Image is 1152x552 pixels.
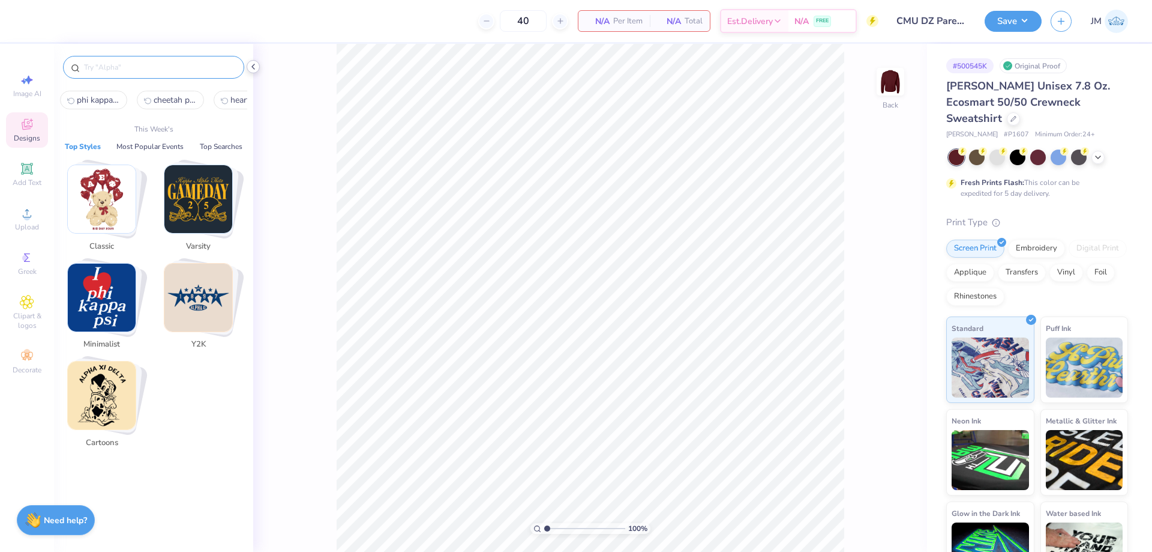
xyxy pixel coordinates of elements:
button: heart pendant2 [214,91,281,109]
img: Neon Ink [952,430,1029,490]
span: [PERSON_NAME] Unisex 7.8 Oz. Ecosmart 50/50 Crewneck Sweatshirt [946,79,1110,126]
span: Greek [18,267,37,276]
span: Image AI [13,89,41,99]
span: phi kappa psi minimalist [77,94,120,106]
span: Neon Ink [952,414,981,427]
span: [PERSON_NAME] [946,130,998,140]
span: Add Text [13,178,41,187]
span: Clipart & logos [6,311,48,330]
span: Est. Delivery [727,15,773,28]
div: # 500545K [946,58,994,73]
span: Decorate [13,365,41,375]
span: JM [1091,14,1102,28]
span: N/A [794,15,809,28]
span: Glow in the Dark Ink [952,507,1020,520]
div: Screen Print [946,240,1004,258]
span: Metallic & Glitter Ink [1046,414,1117,427]
div: Applique [946,264,994,282]
span: # P1607 [1004,130,1029,140]
div: Transfers [998,264,1046,282]
span: Y2K [179,339,218,351]
span: Puff Ink [1046,322,1071,335]
img: Classic [68,165,136,233]
img: Y2K [164,264,232,332]
button: cheetah pattern1 [137,91,204,109]
strong: Fresh Prints Flash: [961,178,1024,187]
img: Cartoons [68,362,136,429]
button: Top Searches [196,141,246,153]
span: Per Item [613,15,643,28]
a: JM [1091,10,1128,33]
span: Water based Ink [1046,507,1101,520]
img: Minimalist [68,264,136,332]
img: Varsity [164,165,232,233]
span: cheetah pattern [154,94,197,106]
div: Vinyl [1049,264,1083,282]
button: Stack Card Button Y2K [157,263,247,356]
span: Minimalist [82,339,121,351]
img: Standard [952,338,1029,398]
div: Digital Print [1069,240,1127,258]
div: Rhinestones [946,288,1004,306]
img: Back [878,70,902,94]
input: Try "Alpha" [83,61,236,73]
span: Classic [82,241,121,253]
span: Minimum Order: 24 + [1035,130,1095,140]
div: This color can be expedited for 5 day delivery. [961,177,1108,199]
span: Upload [15,222,39,232]
button: Top Styles [61,141,104,153]
span: Varsity [179,241,218,253]
span: N/A [586,15,610,28]
div: Back [883,100,898,111]
button: Stack Card Button Cartoons [60,361,151,453]
span: Total [685,15,703,28]
button: Stack Card Button Minimalist [60,263,151,356]
div: Embroidery [1008,240,1065,258]
span: Designs [14,133,40,143]
div: Foil [1087,264,1115,282]
img: Metallic & Glitter Ink [1046,430,1123,490]
p: This Week's [134,124,173,135]
input: Untitled Design [887,9,976,33]
span: Standard [952,322,983,335]
strong: Need help? [44,515,87,526]
span: N/A [657,15,681,28]
button: Stack Card Button Classic [60,165,151,257]
button: Save [985,11,1042,32]
input: – – [500,10,547,32]
button: phi kappa psi minimalist0 [60,91,127,109]
img: Puff Ink [1046,338,1123,398]
span: Cartoons [82,437,121,449]
span: 100 % [628,523,647,534]
span: FREE [816,17,829,25]
div: Original Proof [1000,58,1067,73]
button: Most Popular Events [113,141,187,153]
img: Joshua Macky Gaerlan [1105,10,1128,33]
div: Print Type [946,216,1128,229]
button: Stack Card Button Varsity [157,165,247,257]
span: heart pendant [230,94,274,106]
